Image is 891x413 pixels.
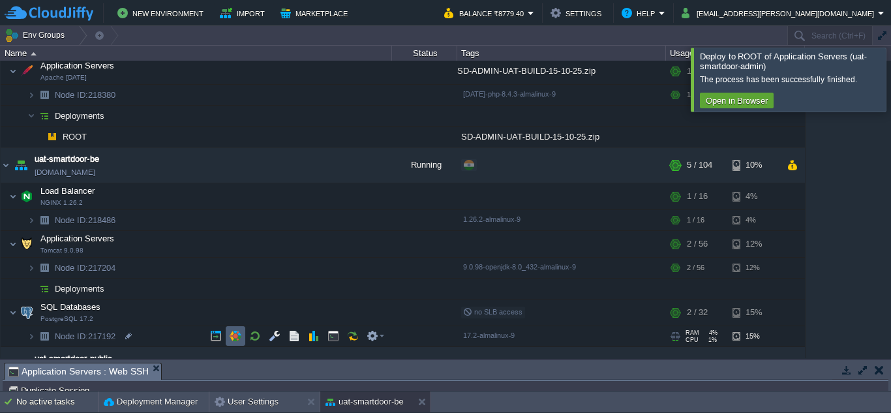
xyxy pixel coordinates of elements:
[55,331,88,341] span: Node ID:
[325,395,404,408] button: uat-smartdoor-be
[27,279,35,299] img: AMDAwAAAACH5BAEAAAAALAAAAAABAAEAAAICRAEAOw==
[39,302,102,312] a: SQL DatabasesPostgreSQL 17.2
[732,326,775,346] div: 15%
[40,315,93,323] span: PostgreSQL 17.2
[35,258,53,278] img: AMDAwAAAACH5BAEAAAAALAAAAAABAAEAAAICRAEAOw==
[393,46,457,61] div: Status
[18,231,36,257] img: AMDAwAAAACH5BAEAAAAALAAAAAABAAEAAAICRAEAOw==
[732,347,775,382] div: 11%
[704,329,717,336] span: 4%
[687,183,708,209] div: 1 / 16
[280,5,352,21] button: Marketplace
[551,5,605,21] button: Settings
[704,337,717,343] span: 1%
[35,153,99,166] a: uat-smartdoor-be
[35,210,53,230] img: AMDAwAAAACH5BAEAAAAALAAAAAABAAEAAAICRAEAOw==
[732,147,775,183] div: 10%
[463,263,576,271] span: 9.0.98-openjdk-8.0_432-almalinux-9
[682,5,878,21] button: [EMAIL_ADDRESS][PERSON_NAME][DOMAIN_NAME]
[9,299,17,326] img: AMDAwAAAACH5BAEAAAAALAAAAAABAAEAAAICRAEAOw==
[215,395,279,408] button: User Settings
[12,347,30,382] img: AMDAwAAAACH5BAEAAAAALAAAAAABAAEAAAICRAEAOw==
[39,234,116,243] a: Application ServersTomcat 9.0.98
[5,5,93,22] img: CloudJiffy
[5,26,69,44] button: Env Groups
[40,199,83,207] span: NGINX 1.26.2
[9,58,17,84] img: AMDAwAAAACH5BAEAAAAALAAAAAABAAEAAAICRAEAOw==
[35,352,112,365] a: uat-smartdoor-public
[687,258,704,278] div: 2 / 56
[220,5,269,21] button: Import
[40,74,87,82] span: Apache [DATE]
[53,262,117,273] a: Node ID:217204
[53,89,117,100] a: Node ID:218380
[457,58,666,84] div: SD-ADMIN-UAT-BUILD-15-10-25.zip
[732,210,775,230] div: 4%
[392,147,457,183] div: Running
[27,106,35,126] img: AMDAwAAAACH5BAEAAAAALAAAAAABAAEAAAICRAEAOw==
[27,85,35,105] img: AMDAwAAAACH5BAEAAAAALAAAAAABAAEAAAICRAEAOw==
[39,301,102,313] span: SQL Databases
[1,46,391,61] div: Name
[35,279,53,299] img: AMDAwAAAACH5BAEAAAAALAAAAAABAAEAAAICRAEAOw==
[53,331,117,342] span: 217192
[732,299,775,326] div: 15%
[463,90,556,98] span: [DATE]-php-8.4.3-almalinux-9
[35,85,53,105] img: AMDAwAAAACH5BAEAAAAALAAAAAABAAEAAAICRAEAOw==
[8,363,149,380] span: Application Servers : Web SSH
[9,231,17,257] img: AMDAwAAAACH5BAEAAAAALAAAAAABAAEAAAICRAEAOw==
[9,183,17,209] img: AMDAwAAAACH5BAEAAAAALAAAAAABAAEAAAICRAEAOw==
[40,247,83,254] span: Tomcat 9.0.98
[700,52,867,71] span: Deploy to ROOT of Application Servers (uat-smartdoor-admin)
[35,326,53,346] img: AMDAwAAAACH5BAEAAAAALAAAAAABAAEAAAICRAEAOw==
[687,231,708,257] div: 2 / 56
[8,384,93,396] button: Duplicate Session
[622,5,659,21] button: Help
[1,147,11,183] img: AMDAwAAAACH5BAEAAAAALAAAAAABAAEAAAICRAEAOw==
[53,331,117,342] a: Node ID:217192
[31,52,37,55] img: AMDAwAAAACH5BAEAAAAALAAAAAABAAEAAAICRAEAOw==
[53,283,106,294] a: Deployments
[27,258,35,278] img: AMDAwAAAACH5BAEAAAAALAAAAAABAAEAAAICRAEAOw==
[686,329,699,336] span: RAM
[1,347,11,382] img: AMDAwAAAACH5BAEAAAAALAAAAAABAAEAAAICRAEAOw==
[35,106,53,126] img: AMDAwAAAACH5BAEAAAAALAAAAAABAAEAAAICRAEAOw==
[39,186,97,196] a: Load BalancerNGINX 1.26.2
[687,347,703,382] div: 0 / 4
[104,395,198,408] button: Deployment Manager
[16,391,98,412] div: No active tasks
[61,131,89,142] span: ROOT
[53,89,117,100] span: 218380
[732,183,775,209] div: 4%
[39,185,97,196] span: Load Balancer
[55,90,88,100] span: Node ID:
[463,308,522,316] span: no SLB access
[55,263,88,273] span: Node ID:
[27,210,35,230] img: AMDAwAAAACH5BAEAAAAALAAAAAABAAEAAAICRAEAOw==
[18,58,36,84] img: AMDAwAAAACH5BAEAAAAALAAAAAABAAEAAAICRAEAOw==
[18,183,36,209] img: AMDAwAAAACH5BAEAAAAALAAAAAABAAEAAAICRAEAOw==
[686,337,699,343] span: CPU
[39,233,116,244] span: Application Servers
[12,147,30,183] img: AMDAwAAAACH5BAEAAAAALAAAAAABAAEAAAICRAEAOw==
[444,5,528,21] button: Balance ₹8779.40
[687,299,708,326] div: 2 / 32
[55,215,88,225] span: Node ID:
[53,262,117,273] span: 217204
[53,215,117,226] a: Node ID:218486
[39,61,116,70] a: Application ServersApache [DATE]
[457,127,666,147] div: SD-ADMIN-UAT-BUILD-15-10-25.zip
[53,110,106,121] a: Deployments
[35,166,95,179] a: [DOMAIN_NAME]
[35,127,43,147] img: AMDAwAAAACH5BAEAAAAALAAAAAABAAEAAAICRAEAOw==
[27,326,35,346] img: AMDAwAAAACH5BAEAAAAALAAAAAABAAEAAAICRAEAOw==
[458,46,665,61] div: Tags
[732,231,775,257] div: 12%
[53,215,117,226] span: 218486
[700,74,883,85] div: The process has been successfully finished.
[732,258,775,278] div: 12%
[18,299,36,326] img: AMDAwAAAACH5BAEAAAAALAAAAAABAAEAAAICRAEAOw==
